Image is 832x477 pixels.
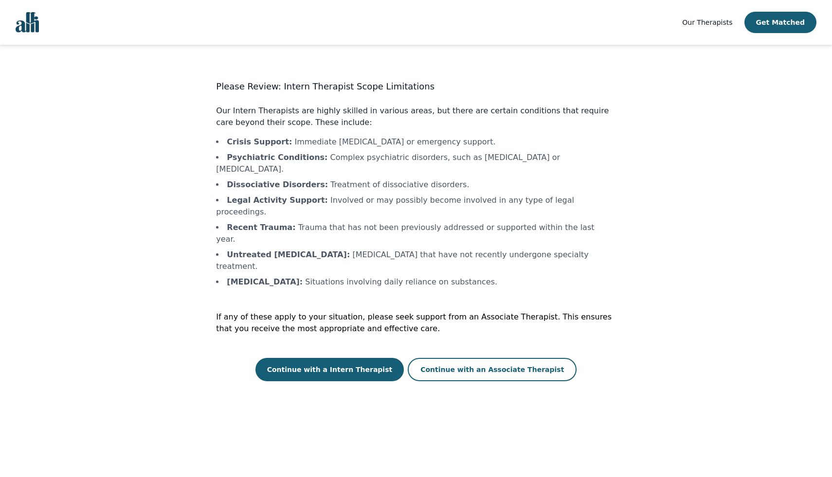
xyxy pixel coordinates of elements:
[227,137,292,146] b: Crisis Support :
[216,136,615,148] li: Immediate [MEDICAL_DATA] or emergency support.
[227,250,350,259] b: Untreated [MEDICAL_DATA] :
[216,249,615,272] li: [MEDICAL_DATA] that have not recently undergone specialty treatment.
[255,358,404,381] button: Continue with a Intern Therapist
[216,179,615,191] li: Treatment of dissociative disorders.
[682,18,732,26] span: Our Therapists
[216,311,615,335] p: If any of these apply to your situation, please seek support from an Associate Therapist. This en...
[227,195,328,205] b: Legal Activity Support :
[744,12,816,33] button: Get Matched
[227,180,328,189] b: Dissociative Disorders :
[216,80,615,93] h3: Please Review: Intern Therapist Scope Limitations
[227,223,295,232] b: Recent Trauma :
[682,17,732,28] a: Our Therapists
[216,194,615,218] li: Involved or may possibly become involved in any type of legal proceedings.
[216,105,615,128] p: Our Intern Therapists are highly skilled in various areas, but there are certain conditions that ...
[408,358,577,381] button: Continue with an Associate Therapist
[216,152,615,175] li: Complex psychiatric disorders, such as [MEDICAL_DATA] or [MEDICAL_DATA].
[216,276,615,288] li: Situations involving daily reliance on substances.
[16,12,39,33] img: alli logo
[227,153,327,162] b: Psychiatric Conditions :
[216,222,615,245] li: Trauma that has not been previously addressed or supported within the last year.
[227,277,303,286] b: [MEDICAL_DATA] :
